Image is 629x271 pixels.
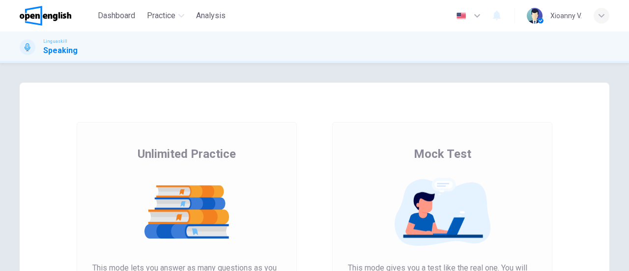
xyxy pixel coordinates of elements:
button: Dashboard [94,7,139,25]
div: Xioanny V. [550,10,582,22]
a: OpenEnglish logo [20,6,94,26]
img: OpenEnglish logo [20,6,71,26]
button: Practice [143,7,188,25]
span: Linguaskill [43,38,67,45]
span: Dashboard [98,10,135,22]
span: Practice [147,10,175,22]
img: en [455,12,467,20]
h1: Speaking [43,45,78,57]
button: Analysis [192,7,229,25]
img: Profile picture [527,8,543,24]
span: Analysis [196,10,226,22]
span: Mock Test [414,146,471,162]
span: Unlimited Practice [138,146,236,162]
